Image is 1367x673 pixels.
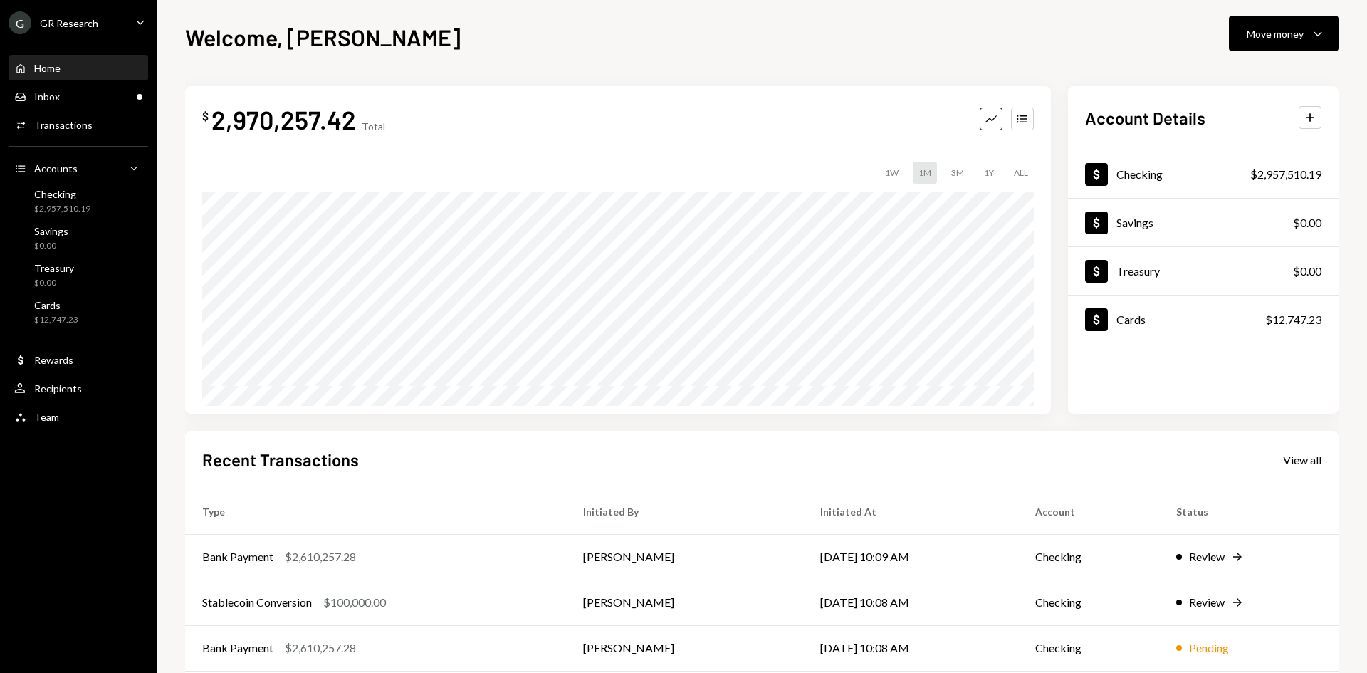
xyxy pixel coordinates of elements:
[913,162,937,184] div: 1M
[34,262,74,274] div: Treasury
[34,162,78,174] div: Accounts
[1018,534,1159,580] td: Checking
[9,184,148,218] a: Checking$2,957,510.19
[9,221,148,255] a: Savings$0.00
[803,489,1019,534] th: Initiated At
[1229,16,1339,51] button: Move money
[9,112,148,137] a: Transactions
[9,375,148,401] a: Recipients
[1068,247,1339,295] a: Treasury$0.00
[202,109,209,123] div: $
[202,548,273,565] div: Bank Payment
[1116,216,1153,229] div: Savings
[1189,640,1229,657] div: Pending
[34,354,73,366] div: Rewards
[1293,263,1321,280] div: $0.00
[9,404,148,429] a: Team
[34,119,93,131] div: Transactions
[1068,150,1339,198] a: Checking$2,957,510.19
[211,103,356,135] div: 2,970,257.42
[34,62,61,74] div: Home
[9,295,148,329] a: Cards$12,747.23
[803,625,1019,671] td: [DATE] 10:08 AM
[9,55,148,80] a: Home
[1189,548,1225,565] div: Review
[34,277,74,289] div: $0.00
[34,203,90,215] div: $2,957,510.19
[566,489,802,534] th: Initiated By
[566,625,802,671] td: [PERSON_NAME]
[803,580,1019,625] td: [DATE] 10:08 AM
[285,640,356,657] div: $2,610,257.28
[1265,311,1321,328] div: $12,747.23
[978,162,1000,184] div: 1Y
[946,162,970,184] div: 3M
[202,594,312,611] div: Stablecoin Conversion
[34,299,78,311] div: Cards
[362,120,385,132] div: Total
[1008,162,1034,184] div: ALL
[9,347,148,372] a: Rewards
[566,580,802,625] td: [PERSON_NAME]
[1250,166,1321,183] div: $2,957,510.19
[1116,167,1163,181] div: Checking
[202,448,359,471] h2: Recent Transactions
[1116,264,1160,278] div: Treasury
[34,411,59,423] div: Team
[185,489,566,534] th: Type
[879,162,904,184] div: 1W
[1068,296,1339,343] a: Cards$12,747.23
[1293,214,1321,231] div: $0.00
[34,90,60,103] div: Inbox
[1283,452,1321,467] a: View all
[34,225,68,237] div: Savings
[1189,594,1225,611] div: Review
[40,17,98,29] div: GR Research
[285,548,356,565] div: $2,610,257.28
[34,314,78,326] div: $12,747.23
[1283,453,1321,467] div: View all
[566,534,802,580] td: [PERSON_NAME]
[9,11,31,34] div: G
[34,240,68,252] div: $0.00
[9,83,148,109] a: Inbox
[34,382,82,395] div: Recipients
[323,594,386,611] div: $100,000.00
[1116,313,1146,326] div: Cards
[1085,106,1205,130] h2: Account Details
[9,258,148,292] a: Treasury$0.00
[185,23,461,51] h1: Welcome, [PERSON_NAME]
[1247,26,1304,41] div: Move money
[34,188,90,200] div: Checking
[1159,489,1339,534] th: Status
[9,155,148,181] a: Accounts
[1018,489,1159,534] th: Account
[202,640,273,657] div: Bank Payment
[1068,199,1339,246] a: Savings$0.00
[1018,580,1159,625] td: Checking
[1018,625,1159,671] td: Checking
[803,534,1019,580] td: [DATE] 10:09 AM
